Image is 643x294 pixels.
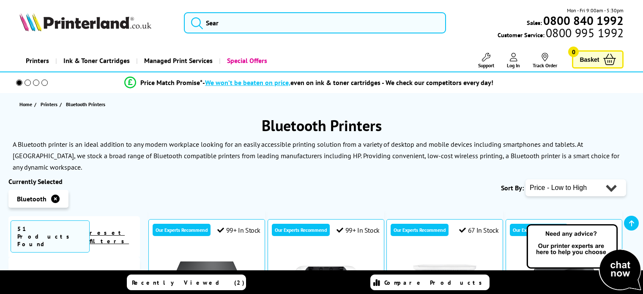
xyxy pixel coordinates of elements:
img: Open Live Chat window [525,223,643,292]
a: Compare Products [370,275,490,290]
span: Printers [41,100,57,109]
a: Printers [19,50,55,71]
span: Sort By: [501,184,524,192]
span: Bluetooth Printers [66,101,105,107]
span: Support [478,62,494,69]
div: 99+ In Stock [337,226,380,234]
a: Special Offers [219,50,274,71]
span: Bluetooth [17,195,47,203]
span: Log In [507,62,520,69]
a: Printerland Logo [19,13,173,33]
span: Price Match Promise* [140,78,202,87]
span: Ink & Toner Cartridges [63,50,130,71]
a: Recently Viewed (2) [127,275,246,290]
span: 0 [568,47,579,57]
div: - even on ink & toner cartridges - We check our competitors every day! [202,78,493,87]
span: We won’t be beaten on price, [205,78,290,87]
p: A Bluetooth printer is an ideal addition to any modern workplace looking for an easily accessible... [13,140,619,171]
a: Basket 0 [572,50,624,69]
div: Our Experts Recommend [153,224,211,236]
input: Sear [184,12,446,33]
a: Log In [507,53,520,69]
div: Our Experts Recommend [510,224,568,236]
li: modal_Promise [4,75,613,90]
span: 0800 995 1992 [544,29,624,37]
span: Recently Viewed (2) [132,279,245,286]
span: 51 Products Found [11,220,90,253]
div: Our Experts Recommend [272,224,330,236]
a: Home [19,100,34,109]
a: Ink & Toner Cartridges [55,50,136,71]
h1: Bluetooth Printers [8,115,635,135]
span: Sales: [527,19,542,27]
div: 99+ In Stock [217,226,260,234]
b: 0800 840 1992 [543,13,624,28]
a: Printers [41,100,60,109]
div: 67 In Stock [459,226,498,234]
a: Support [478,53,494,69]
span: Mon - Fri 9:00am - 5:30pm [567,6,624,14]
img: Printerland Logo [19,13,151,31]
div: Our Experts Recommend [391,224,449,236]
div: Currently Selected [8,177,140,186]
a: reset filters [90,229,129,245]
a: Track Order [533,53,557,69]
a: Managed Print Services [136,50,219,71]
span: Compare Products [384,279,487,286]
span: Customer Service: [498,29,624,39]
a: 0800 840 1992 [542,16,624,25]
span: Basket [580,54,599,65]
